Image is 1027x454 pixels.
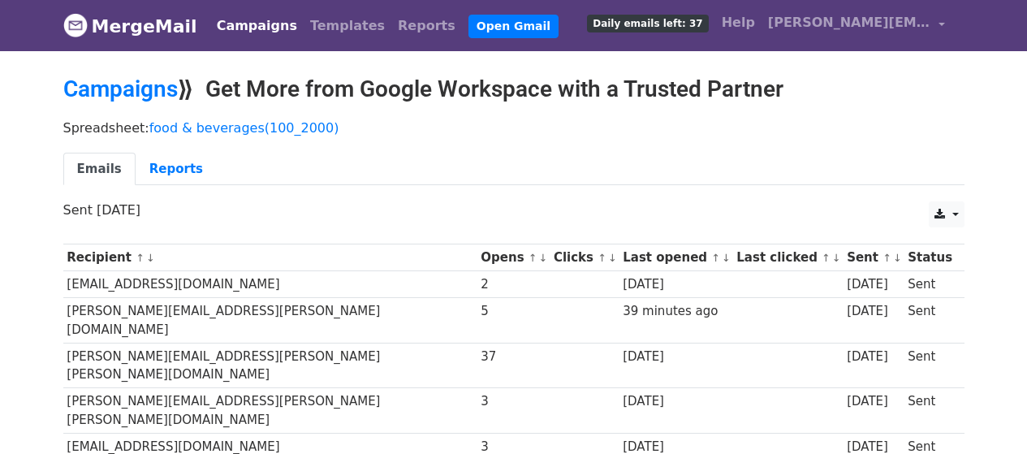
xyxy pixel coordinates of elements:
td: [PERSON_NAME][EMAIL_ADDRESS][PERSON_NAME][PERSON_NAME][DOMAIN_NAME] [63,388,477,434]
a: Campaigns [210,10,304,42]
th: Last clicked [733,244,844,271]
td: [EMAIL_ADDRESS][DOMAIN_NAME] [63,271,477,298]
div: [DATE] [847,275,900,294]
th: Opens [477,244,550,271]
a: ↓ [832,252,841,264]
a: Reports [136,153,217,186]
div: [DATE] [623,348,728,366]
td: [PERSON_NAME][EMAIL_ADDRESS][PERSON_NAME][DOMAIN_NAME] [63,298,477,344]
th: Clicks [550,244,619,271]
a: MergeMail [63,9,197,43]
div: 37 [481,348,546,366]
div: 5 [481,302,546,321]
div: 39 minutes ago [623,302,728,321]
span: [PERSON_NAME][EMAIL_ADDRESS][DOMAIN_NAME] [768,13,930,32]
a: ↑ [529,252,537,264]
div: [DATE] [847,348,900,366]
a: ↓ [608,252,617,264]
p: Spreadsheet: [63,119,964,136]
th: Sent [843,244,904,271]
a: Daily emails left: 37 [580,6,714,39]
a: ↓ [722,252,731,264]
div: [DATE] [623,275,728,294]
a: ↓ [539,252,548,264]
th: Last opened [619,244,732,271]
a: [PERSON_NAME][EMAIL_ADDRESS][DOMAIN_NAME] [762,6,951,45]
th: Status [904,244,956,271]
a: Help [715,6,762,39]
h2: ⟫ Get More from Google Workspace with a Trusted Partner [63,76,964,103]
a: Templates [304,10,391,42]
td: Sent [904,271,956,298]
a: ↑ [598,252,606,264]
a: Open Gmail [468,15,559,38]
div: 2 [481,275,546,294]
a: ↓ [893,252,902,264]
a: food & beverages(100_2000) [149,120,339,136]
a: ↑ [136,252,145,264]
a: ↑ [711,252,720,264]
a: ↓ [146,252,155,264]
img: MergeMail logo [63,13,88,37]
div: [DATE] [623,392,728,411]
div: [DATE] [847,392,900,411]
td: Sent [904,388,956,434]
a: Reports [391,10,462,42]
td: Sent [904,343,956,388]
td: [PERSON_NAME][EMAIL_ADDRESS][PERSON_NAME][PERSON_NAME][DOMAIN_NAME] [63,343,477,388]
td: Sent [904,298,956,344]
a: ↑ [882,252,891,264]
th: Recipient [63,244,477,271]
div: [DATE] [847,302,900,321]
p: Sent [DATE] [63,201,964,218]
div: 3 [481,392,546,411]
a: ↑ [822,252,831,264]
a: Emails [63,153,136,186]
span: Daily emails left: 37 [587,15,708,32]
a: Campaigns [63,76,178,102]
